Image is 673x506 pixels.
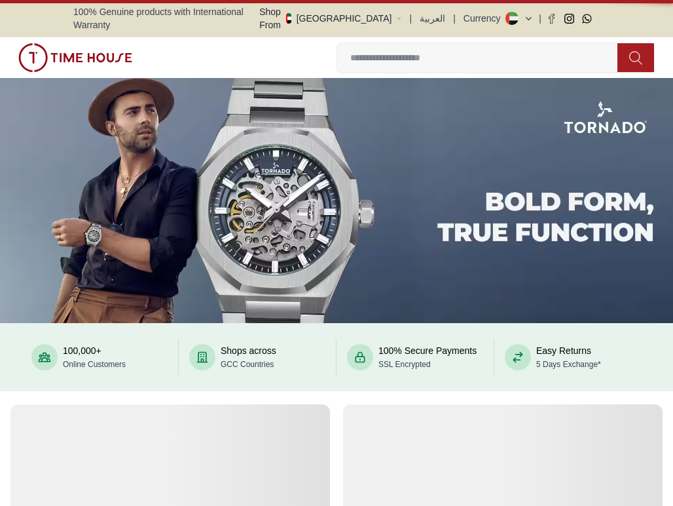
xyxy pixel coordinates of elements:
[286,13,291,24] img: United Arab Emirates
[547,14,556,24] a: Facebook
[221,360,274,369] span: GCC Countries
[378,360,431,369] span: SSL Encrypted
[63,344,126,370] div: 100,000+
[582,14,592,24] a: Whatsapp
[63,360,126,369] span: Online Customers
[378,344,477,370] div: 100% Secure Payments
[453,12,456,25] span: |
[464,12,506,25] div: Currency
[536,344,601,370] div: Easy Returns
[564,14,574,24] a: Instagram
[73,5,259,31] span: 100% Genuine products with International Warranty
[539,12,541,25] span: |
[420,12,445,25] button: العربية
[536,360,601,369] span: 5 Days Exchange*
[410,12,412,25] span: |
[18,43,132,72] img: ...
[221,344,276,370] div: Shops across
[259,5,401,31] button: Shop From[GEOGRAPHIC_DATA]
